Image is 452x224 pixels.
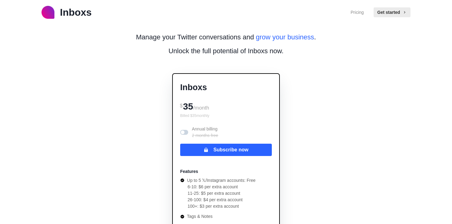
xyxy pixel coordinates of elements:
[42,5,92,20] a: logoInboxs
[180,144,272,156] button: Subscribe now
[192,126,218,139] p: Annual billing
[180,103,183,108] span: $
[188,184,256,190] li: 6-10: $6 per extra account
[60,5,92,20] p: Inboxs
[42,6,54,19] img: logo
[180,99,272,113] div: 35
[187,177,256,184] p: Up to 5 𝕏/Instagram accounts: Free
[256,33,314,41] span: grow your business
[180,113,272,118] p: Billed $ 35 monthly
[188,190,256,197] li: 11-25: $5 per extra account
[180,168,198,175] p: Features
[192,132,218,139] p: 2 months free
[374,7,410,17] button: Get started
[169,46,283,56] p: Unlock the full potential of Inboxs now.
[180,213,256,220] li: Tags & Notes
[351,9,364,16] a: Pricing
[193,105,209,111] span: /month
[136,32,316,42] p: Manage your Twitter conversations and .
[188,197,256,203] li: 26-100: $4 per extra account
[188,203,256,210] li: 100+: $3 per extra account
[180,81,272,94] p: Inboxs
